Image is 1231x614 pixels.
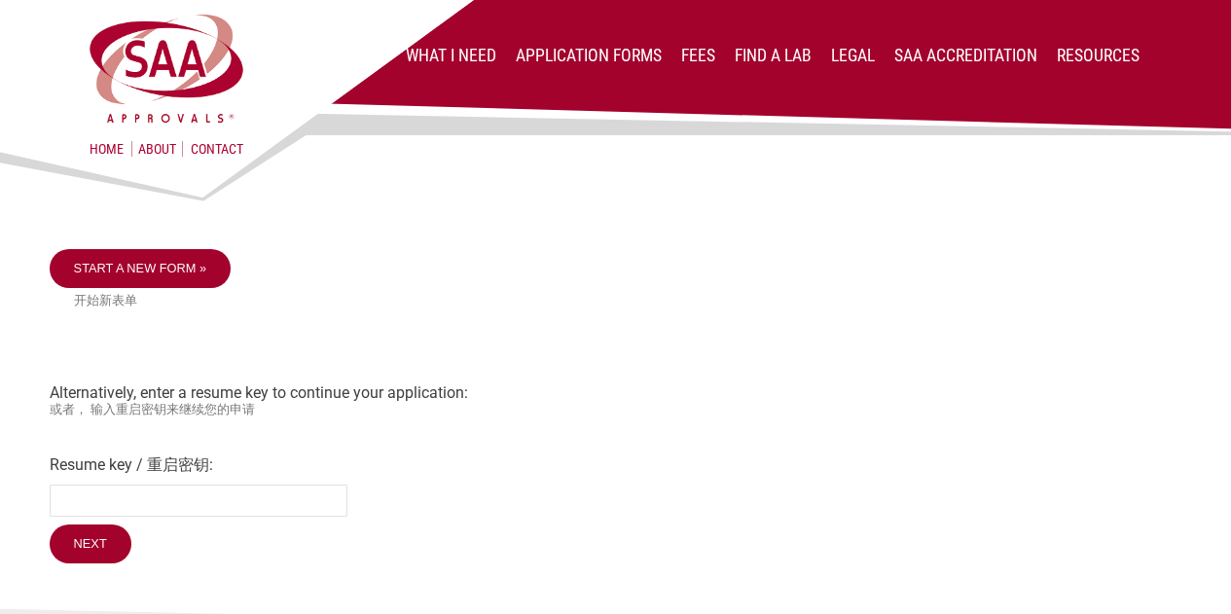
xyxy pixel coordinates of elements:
[50,249,1182,568] div: Alternatively, enter a resume key to continue your application:
[74,293,1182,309] small: 开始新表单
[131,141,183,157] a: About
[90,141,124,157] a: Home
[191,141,243,157] a: Contact
[831,46,875,65] a: Legal
[681,46,715,65] a: Fees
[406,46,496,65] a: What I Need
[50,249,232,288] a: Start a new form »
[894,46,1037,65] a: SAA Accreditation
[50,402,1182,418] small: 或者， 输入重启密钥来继续您的申请
[1057,46,1140,65] a: Resources
[87,12,246,126] img: SAA Approvals
[50,455,1182,476] label: Resume key / 重启密钥:
[735,46,812,65] a: Find a lab
[516,46,662,65] a: Application Forms
[50,524,131,563] input: Next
